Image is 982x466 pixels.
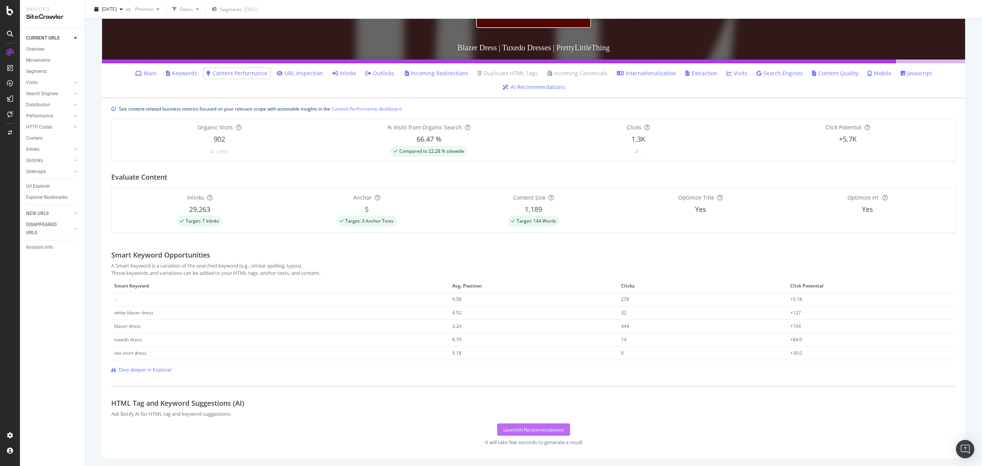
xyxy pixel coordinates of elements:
div: See content-related business metrics focused on your relevant scope with actionable insights in the [119,105,403,113]
div: 14 [621,336,768,343]
div: - [640,148,641,155]
a: Incoming Canonicals [547,69,608,77]
span: Content Size [513,194,545,201]
span: Clicks [627,124,641,131]
div: tuxedo dress [114,336,142,343]
div: blazer dress [114,323,141,330]
span: vs [126,6,132,12]
div: Visits [26,79,38,87]
span: Organic Visits [198,124,233,131]
span: Compared to 22.28 % sitewide [399,149,464,154]
div: Ask Botify AI for HTML tag and keyword suggestions. [111,410,956,418]
span: Dive deeper in Explorer [119,366,172,373]
div: SiteCrawler [26,13,79,21]
a: DISAPPEARED URLS [26,221,72,237]
a: Overview [26,45,79,53]
div: 4.52 [452,309,599,316]
button: Segments[DATE] [209,3,261,15]
div: CURRENT URLS [26,34,59,42]
div: DISAPPEARED URLS [26,221,65,237]
div: NEW URLS [26,210,49,218]
div: 1.95% [215,148,229,155]
div: Explorer Bookmarks [26,193,68,202]
span: Previous [132,6,153,12]
div: - [114,296,413,303]
button: [DATE] [91,3,126,15]
a: Segments [26,68,79,76]
span: Click Potential [825,124,862,131]
div: +84.0 [790,336,937,343]
a: Outlinks [366,69,394,77]
span: 66.47 % [417,134,442,144]
span: Inlinks [187,194,204,201]
div: Overview [26,45,44,53]
a: Content Performance dashboard. [331,105,403,113]
div: 0 [621,350,768,357]
h3: Blazer Dress | Tuxedo Dresses | PrettyLittleThing [102,36,965,59]
a: Mobile [868,69,891,77]
span: Target: 3 Anchor Texts [345,219,394,223]
a: Distribution [26,101,72,109]
div: Filters [180,6,193,12]
img: Equal [635,150,638,153]
a: Search Engines [26,90,72,98]
span: Target: 7 Inlinks [186,219,219,223]
a: Incoming Redirections [404,69,468,77]
div: white blazer dress [114,309,153,316]
span: 5 [365,205,369,214]
a: Movements [26,56,79,64]
div: Analytics [26,6,79,13]
a: Inlinks [332,69,356,77]
span: Avg. Position [452,283,613,289]
div: 278 [621,296,768,303]
div: Analysis Info [26,243,53,251]
a: Content Performance [206,69,267,77]
div: Open Intercom Messenger [956,440,974,458]
div: Content [26,134,43,142]
div: success label [336,216,397,226]
a: Content [26,134,79,142]
div: 9.58 [452,296,599,303]
div: HTTP Codes [26,123,52,131]
span: Anchor [353,194,372,201]
span: Segments [220,6,242,13]
a: Internationalization [617,69,676,77]
div: info banner [111,105,956,113]
div: 32 [621,309,768,316]
span: Yes [862,205,873,214]
span: 2025 Aug. 22nd [102,6,117,12]
a: Inlinks [26,145,72,154]
div: 3.24 [452,323,599,330]
button: Filters [169,3,202,15]
a: CURRENT URLS [26,34,72,42]
span: 1.3K [631,134,645,144]
div: xxx short dress [114,350,147,357]
div: Performance [26,112,53,120]
a: Sitemaps [26,168,72,176]
a: Url Explorer [26,182,79,190]
div: Launch AI Recommendations [503,426,564,433]
a: Dive deeper in Explorer [111,366,172,373]
div: +5.1K [790,296,937,303]
div: +127 [790,309,937,316]
div: Outlinks [26,157,43,165]
a: Outlinks [26,157,72,165]
span: Optimize H1 [847,194,879,201]
img: Equal [211,150,214,153]
div: 6.79 [452,336,599,343]
span: 1,189 [525,205,542,214]
div: Sitemaps [26,168,46,176]
a: Visits [26,79,72,87]
div: success label [390,146,467,157]
div: success label [177,216,222,226]
div: A Smart Keyword is a variation of the searched keyword (e.g., similar spelling, typos). Those key... [111,262,956,276]
a: Performance [26,112,72,120]
a: Main [135,69,157,77]
a: Content Quality [812,69,858,77]
div: 444 [621,323,768,330]
a: Visits [727,69,747,77]
span: Smart Keyword [114,283,444,289]
span: Clicks [621,283,782,289]
span: Click Potential [790,283,951,289]
div: It will take few seconds to generate a result [485,439,583,446]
